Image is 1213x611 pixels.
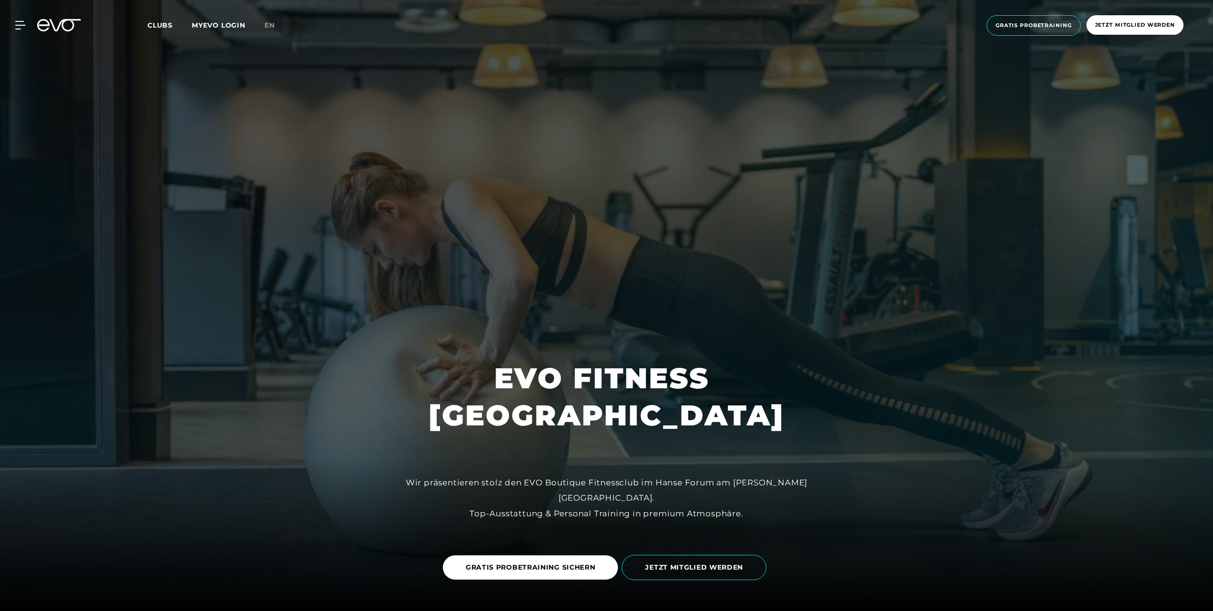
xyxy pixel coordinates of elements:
[264,21,275,30] span: en
[622,548,770,587] a: JETZT MITGLIED WERDEN
[645,562,743,572] span: JETZT MITGLIED WERDEN
[264,20,286,31] a: en
[192,21,245,30] a: MYEVO LOGIN
[429,360,784,434] h1: EVO FITNESS [GEOGRAPHIC_DATA]
[1095,21,1175,29] span: Jetzt Mitglied werden
[1084,15,1186,36] a: Jetzt Mitglied werden
[466,562,596,572] span: GRATIS PROBETRAINING SICHERN
[996,21,1072,30] span: Gratis Probetraining
[147,20,192,30] a: Clubs
[443,548,622,587] a: GRATIS PROBETRAINING SICHERN
[392,475,821,521] div: Wir präsentieren stolz den EVO Boutique Fitnessclub im Hanse Forum am [PERSON_NAME][GEOGRAPHIC_DA...
[147,21,173,30] span: Clubs
[984,15,1084,36] a: Gratis Probetraining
